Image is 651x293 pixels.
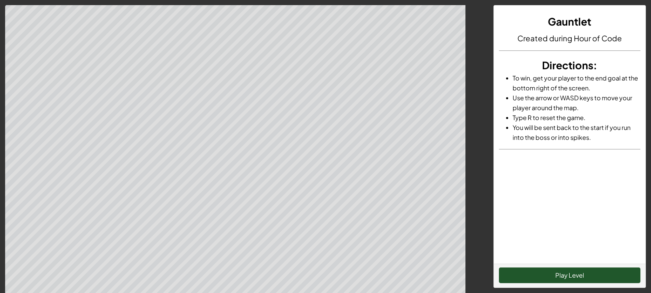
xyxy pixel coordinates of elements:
li: Use the arrow or WASD keys to move your player around the map. [513,93,640,113]
span: Directions [542,59,593,72]
button: Play Level [499,267,640,283]
li: You will be sent back to the start if you run into the boss or into spikes. [513,122,640,142]
h3: : [499,58,640,73]
h3: Gauntlet [499,14,640,29]
li: Type R to reset the game. [513,113,640,122]
li: To win, get your player to the end goal at the bottom right of the screen. [513,73,640,93]
h4: Created during Hour of Code [499,33,640,44]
